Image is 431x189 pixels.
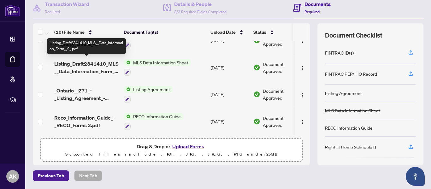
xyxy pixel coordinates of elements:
[300,120,305,125] img: Logo
[41,139,302,162] span: Drag & Drop orUpload FormsSupported files include .PDF, .JPG, .JPEG, .PNG under25MB
[124,59,131,66] img: Status Icon
[124,86,173,103] button: Status IconListing Agreement
[304,0,331,8] h4: Documents
[54,114,119,129] span: Reco_Information_Guide_-_RECO_Forms 3.pdf
[131,86,173,93] span: Listing Agreement
[253,64,260,71] img: Document Status
[124,113,131,120] img: Status Icon
[325,124,373,131] div: RECO Information Guide
[131,113,183,120] span: RECO Information Guide
[251,23,304,41] th: Status
[54,29,85,36] span: (10) File Name
[9,172,17,181] span: AK
[300,66,305,71] img: Logo
[208,81,251,108] td: [DATE]
[253,91,260,98] img: Document Status
[325,90,362,97] div: Listing Agreement
[52,23,121,41] th: (10) File Name
[325,49,354,56] div: FINTRAC ID(s)
[208,108,251,135] td: [DATE]
[124,86,131,93] img: Status Icon
[325,144,376,151] div: Right at Home Schedule B
[44,151,298,158] p: Supported files include .PDF, .JPG, .JPEG, .PNG under 25 MB
[253,29,266,36] span: Status
[47,38,126,54] div: Listing_Draft2341410_MLS__Data_Information_Form__2_.pdf
[304,9,320,14] span: Required
[54,60,119,75] span: Listing_Draft2341410_MLS__Data_Information_Form__2_.pdf
[38,171,64,181] span: Previous Tab
[33,170,69,181] button: Previous Tab
[253,118,260,125] img: Document Status
[325,31,382,40] span: Document Checklist
[208,54,251,81] td: [DATE]
[131,59,191,66] span: MLS Data Information Sheet
[210,29,236,36] span: Upload Date
[325,107,380,114] div: MLS Data Information Sheet
[5,5,20,16] img: logo
[137,142,206,151] span: Drag & Drop or
[297,116,307,127] button: Logo
[54,87,119,102] span: _Ontario__271_-_Listing_Agreement_-_Seller_Designated_Representation_Agreement_-_Authority_to_Off...
[263,115,302,128] span: Document Approved
[124,59,191,76] button: Status IconMLS Data Information Sheet
[300,93,305,98] img: Logo
[263,61,302,74] span: Document Approved
[300,38,305,44] img: Logo
[45,0,89,8] h4: Transaction Wizard
[45,9,60,14] span: Required
[297,89,307,99] button: Logo
[121,23,208,41] th: Document Tag(s)
[174,0,227,8] h4: Details & People
[174,9,227,14] span: 3/3 Required Fields Completed
[124,113,183,130] button: Status IconRECO Information Guide
[325,70,377,77] div: FINTRAC PEP/HIO Record
[297,62,307,73] button: Logo
[406,167,425,186] button: Open asap
[74,170,102,181] button: Next Tab
[170,142,206,151] button: Upload Forms
[263,87,302,101] span: Document Approved
[208,23,251,41] th: Upload Date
